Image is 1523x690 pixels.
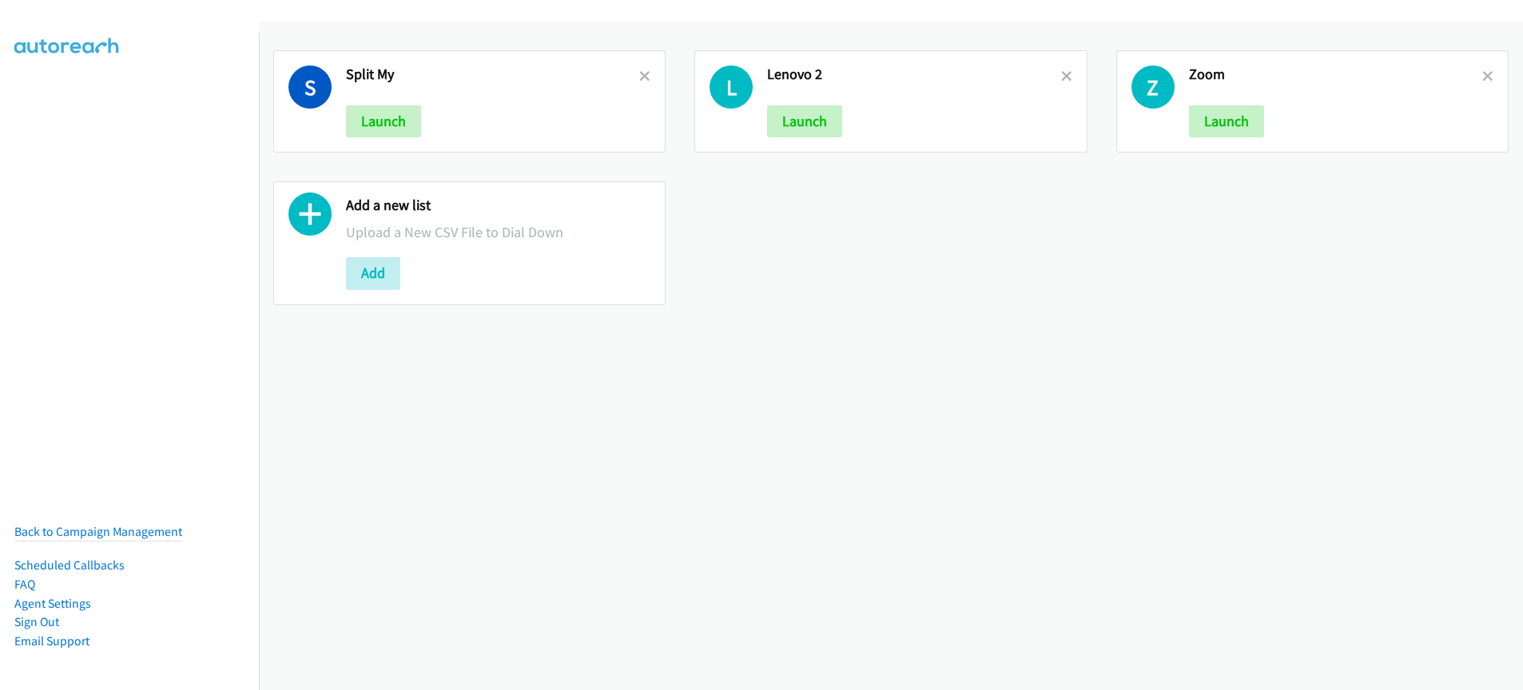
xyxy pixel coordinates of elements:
a: Email Support [14,633,89,648]
a: Back to Campaign Management [14,524,182,539]
h2: Split My [346,65,639,84]
button: Launch [767,105,842,137]
button: Launch [346,105,421,137]
h2: Add a new list [346,196,650,215]
h1: Z [1131,65,1175,109]
button: Add [346,257,400,289]
h1: S [288,65,332,109]
button: Launch [1189,105,1264,137]
a: FAQ [14,577,35,592]
p: Upload a New CSV File to Dial Down [346,221,650,243]
h2: Zoom [1189,65,1482,84]
h1: L [710,65,753,109]
a: Agent Settings [14,596,91,611]
a: Sign Out [14,614,59,629]
h2: Lenovo 2 [767,65,1060,84]
a: Scheduled Callbacks [14,557,125,573]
